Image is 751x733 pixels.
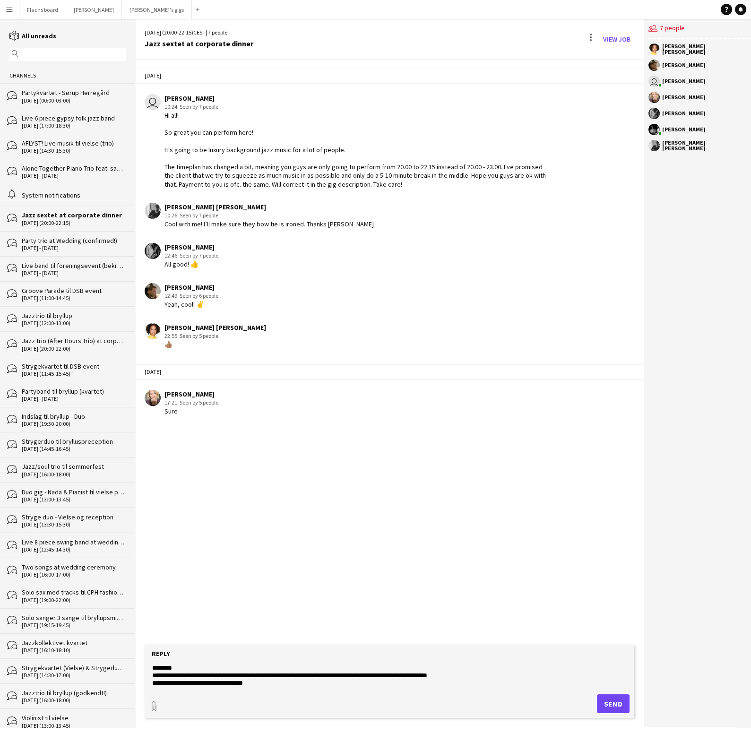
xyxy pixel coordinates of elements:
[164,94,552,103] div: [PERSON_NAME]
[22,563,126,571] div: Two songs at wedding ceremony
[648,19,750,39] div: 7 people
[164,283,218,292] div: [PERSON_NAME]
[177,399,218,406] span: · Seen by 5 people
[22,236,126,245] div: Party trio at Wedding (confirmed!)
[177,332,218,339] span: · Seen by 5 people
[66,0,122,19] button: [PERSON_NAME]
[22,97,126,104] div: [DATE] (00:00-03:00)
[22,114,126,122] div: Live 6 piece gypsy folk jazz band
[22,488,126,496] div: Duo gig - Nada & Pianist til vielse på Reffen
[662,127,706,132] div: [PERSON_NAME]
[22,164,126,172] div: Alone Together Piano Trio feat. sangerinde (bekræftet)
[599,32,634,47] a: View Job
[22,336,126,345] div: Jazz trio (After Hours Trio) at corporate dinner
[22,597,126,604] div: [DATE] (19:00-22:00)
[22,496,126,503] div: [DATE] (13:00-13:45)
[22,211,126,219] div: Jazz sextet at corporate dinner
[22,88,126,97] div: Partykvartet - Sørup Herregård
[164,243,218,251] div: [PERSON_NAME]
[22,538,126,546] div: Live 8 piece swing band at wedding reception
[22,664,126,672] div: Strygekvartet (Vielse) & Strygeduo (Reception)
[22,245,126,251] div: [DATE] - [DATE]
[164,260,218,268] div: All good! 👍
[22,320,126,327] div: [DATE] (12:00-13:00)
[22,172,126,179] div: [DATE] - [DATE]
[22,345,126,352] div: [DATE] (20:00-22:00)
[193,29,206,36] span: CEST
[164,251,218,260] div: 12:46
[22,462,126,471] div: Jazz/soul trio til sommerfest
[662,111,706,116] div: [PERSON_NAME]
[22,286,126,295] div: Groove Parade til DSB event
[152,649,170,658] label: Reply
[22,521,126,528] div: [DATE] (13:30-15:30)
[22,672,126,679] div: [DATE] (14:30-17:00)
[122,0,192,19] button: [PERSON_NAME]'s gigs
[177,292,218,299] span: · Seen by 6 people
[22,270,126,276] div: [DATE] - [DATE]
[662,95,706,100] div: [PERSON_NAME]
[22,471,126,478] div: [DATE] (16:00-18:00)
[22,647,126,654] div: [DATE] (16:10-18:10)
[662,140,750,151] div: [PERSON_NAME] [PERSON_NAME]
[22,638,126,647] div: Jazzkollektivet kvartet
[22,546,126,553] div: [DATE] (12:45-14:30)
[135,364,644,380] div: [DATE]
[164,211,374,220] div: 10:26
[662,43,750,55] div: [PERSON_NAME] [PERSON_NAME]
[22,421,126,427] div: [DATE] (19:30-20:00)
[22,311,126,320] div: Jazztrio til bryllup
[164,300,218,309] div: Yeah, cool! ✌️
[164,390,218,398] div: [PERSON_NAME]
[22,220,126,226] div: [DATE] (20:00-22:15)
[22,261,126,270] div: Live band til foreningsevent (bekræftet)
[164,103,552,111] div: 10:24
[22,446,126,452] div: [DATE] (14:45-16:45)
[164,398,218,407] div: 17:21
[22,613,126,622] div: Solo sanger 3 sange til bryllupsmiddag
[22,588,126,596] div: Solo sax med tracks til CPH fashion event
[164,323,266,332] div: [PERSON_NAME] [PERSON_NAME]
[22,571,126,578] div: [DATE] (16:00-17:00)
[22,697,126,704] div: [DATE] (16:00-18:00)
[145,39,253,48] div: Jazz sextet at corporate dinner
[177,252,218,259] span: · Seen by 7 people
[164,203,374,211] div: [PERSON_NAME] [PERSON_NAME]
[22,387,126,396] div: Partyband til bryllup (kvartet)
[597,694,630,713] button: Send
[177,103,218,110] span: · Seen by 7 people
[662,78,706,84] div: [PERSON_NAME]
[22,723,126,729] div: [DATE] (13:00-13:45)
[22,412,126,421] div: Indslag til bryllup - Duo
[22,362,126,371] div: Strygekvartet til DSB event
[22,437,126,446] div: Strygerduo til brylluspreception
[19,0,66,19] button: Flachs board
[164,332,266,340] div: 22:55
[22,122,126,129] div: [DATE] (17:00-18:30)
[135,68,644,84] div: [DATE]
[22,371,126,377] div: [DATE] (11:45-15:45)
[164,220,374,228] div: Cool with me! I’ll make sure they bow tie is ironed. Thanks [PERSON_NAME]
[145,28,253,37] div: [DATE] (20:00-22:15) | 7 people
[164,292,218,300] div: 12:49
[164,340,266,349] div: 👍🏽
[22,513,126,521] div: Stryge duo - Vielse og reception
[22,714,126,722] div: Violinist til vielse
[662,62,706,68] div: [PERSON_NAME]
[22,147,126,154] div: [DATE] (14:30-15:30)
[22,191,126,199] div: System notifications
[22,396,126,402] div: [DATE] - [DATE]
[164,111,552,189] div: Hi all! So great you can perform here! It's going to be luxury background jazz music for a lot of...
[22,689,126,697] div: Jazztrio til bryllup (godkendt!)
[22,295,126,302] div: [DATE] (11:00-14:45)
[164,407,218,415] div: Sure
[22,139,126,147] div: AFLYST! Live musik til vielse (trio)
[22,622,126,629] div: [DATE] (19:15-19:45)
[177,212,218,219] span: · Seen by 7 people
[9,32,56,40] a: All unreads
